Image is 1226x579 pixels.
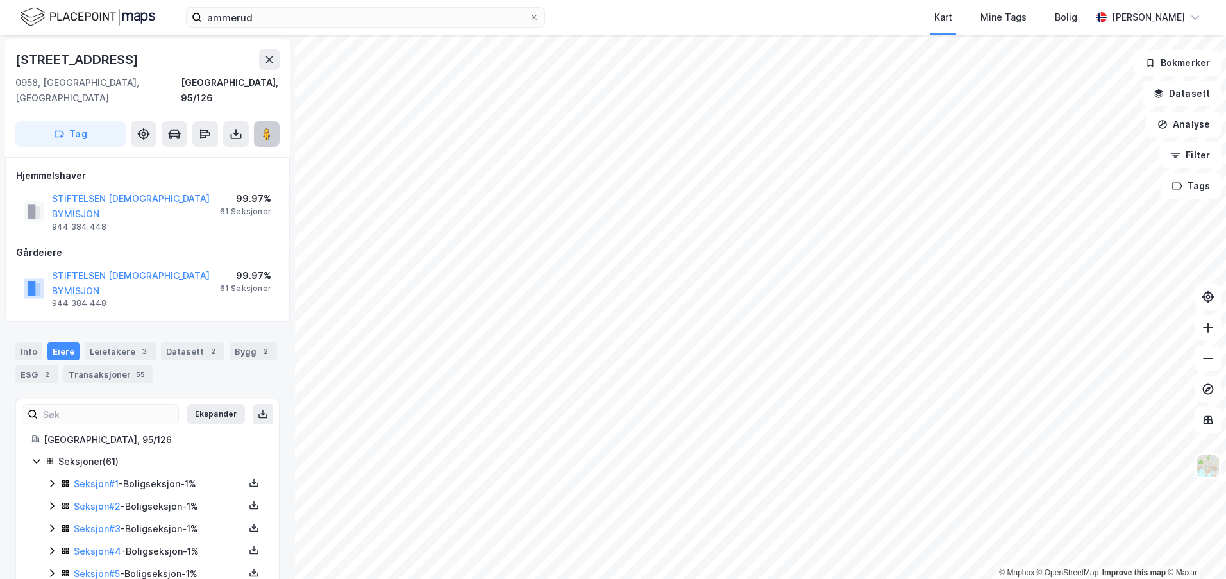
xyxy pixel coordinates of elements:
div: Info [15,342,42,360]
div: Seksjoner ( 61 ) [58,454,264,469]
button: Datasett [1143,81,1221,106]
div: 61 Seksjoner [220,283,271,294]
a: Seksjon#3 [74,523,121,534]
div: [GEOGRAPHIC_DATA], 95/126 [181,75,280,106]
div: 2 [40,368,53,381]
input: Søk [38,405,178,424]
img: logo.f888ab2527a4732fd821a326f86c7f29.svg [21,6,155,28]
div: 61 Seksjoner [220,206,271,217]
div: Eiere [47,342,80,360]
iframe: Chat Widget [1162,517,1226,579]
div: - Boligseksjon - 1% [74,521,244,537]
button: Analyse [1146,112,1221,137]
div: Kontrollprogram for chat [1162,517,1226,579]
a: Seksjon#1 [74,478,119,489]
div: 2 [259,345,272,358]
div: Datasett [161,342,224,360]
button: Ekspander [187,404,245,424]
div: 0958, [GEOGRAPHIC_DATA], [GEOGRAPHIC_DATA] [15,75,181,106]
div: Leietakere [85,342,156,360]
button: Bokmerker [1134,50,1221,76]
div: 55 [133,368,147,381]
button: Tags [1161,173,1221,199]
div: [STREET_ADDRESS] [15,49,141,70]
a: OpenStreetMap [1037,568,1099,577]
button: Tag [15,121,126,147]
div: [PERSON_NAME] [1112,10,1185,25]
div: [GEOGRAPHIC_DATA], 95/126 [44,432,264,448]
div: ESG [15,365,58,383]
div: Transaksjoner [63,365,153,383]
a: Improve this map [1102,568,1166,577]
div: 99.97% [220,191,271,206]
a: Seksjon#5 [74,568,120,579]
div: Bolig [1055,10,1077,25]
div: - Boligseksjon - 1% [74,544,244,559]
div: 99.97% [220,268,271,283]
div: Mine Tags [980,10,1027,25]
input: Søk på adresse, matrikkel, gårdeiere, leietakere eller personer [202,8,529,27]
a: Seksjon#2 [74,501,121,512]
div: 944 384 448 [52,222,106,232]
div: 2 [206,345,219,358]
div: - Boligseksjon - 1% [74,476,244,492]
div: - Boligseksjon - 1% [74,499,244,514]
div: 3 [138,345,151,358]
button: Filter [1159,142,1221,168]
div: Hjemmelshaver [16,168,279,183]
img: Z [1196,454,1220,478]
a: Mapbox [999,568,1034,577]
div: Kart [934,10,952,25]
div: Bygg [230,342,277,360]
a: Seksjon#4 [74,546,121,557]
div: Gårdeiere [16,245,279,260]
div: 944 384 448 [52,298,106,308]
